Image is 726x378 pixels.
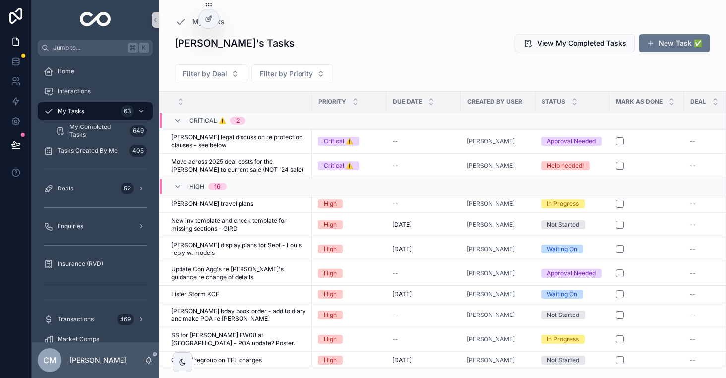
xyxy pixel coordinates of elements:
span: Lister Storm KCF [171,290,219,298]
a: [PERSON_NAME] [467,335,529,343]
span: Deal [690,98,706,106]
div: Waiting On [547,245,577,253]
div: 469 [117,314,134,325]
span: Market Comps [58,335,99,343]
a: [DATE] [392,221,455,229]
span: Priority [318,98,346,106]
a: High [318,311,380,319]
span: -- [690,245,696,253]
a: Transactions469 [38,311,153,328]
a: Not Started [541,356,604,365]
a: High [318,290,380,299]
a: [PERSON_NAME] [467,221,529,229]
span: Created By User [467,98,522,106]
span: [PERSON_NAME] [467,356,515,364]
span: [DATE] [392,290,412,298]
a: [PERSON_NAME] [467,269,515,277]
button: Jump to...K [38,40,153,56]
a: Check / regroup on TFL charges [171,356,306,364]
a: [DATE] [392,245,455,253]
span: Critical ⚠️️ [189,117,226,125]
a: High [318,220,380,229]
span: Filter by Priority [260,69,313,79]
button: Select Button [251,64,333,83]
a: Critical ⚠️️ [318,161,380,170]
h1: [PERSON_NAME]'s Tasks [175,36,295,50]
a: [PERSON_NAME] [467,311,529,319]
a: Not Started [541,311,604,319]
span: New inv template and check template for missing sections - GIRD [171,217,306,233]
a: [PERSON_NAME] display plans for Sept - Louis reply w. models [171,241,306,257]
a: [PERSON_NAME] [467,290,515,298]
div: Not Started [547,356,579,365]
span: -- [392,162,398,170]
a: [PERSON_NAME] [467,200,515,208]
span: Jump to... [53,44,124,52]
a: [PERSON_NAME] [467,137,515,145]
span: -- [690,137,696,145]
a: Tasks Created By Me405 [38,142,153,160]
span: Check / regroup on TFL charges [171,356,262,364]
span: Status [542,98,565,106]
div: In Progress [547,199,579,208]
span: CM [43,354,57,366]
a: [PERSON_NAME] [467,356,529,364]
a: [PERSON_NAME] [467,137,529,145]
div: High [324,220,337,229]
span: -- [392,200,398,208]
div: Approval Needed [547,137,596,146]
span: Insurance (RVD) [58,260,103,268]
a: Lister Storm KCF [171,290,306,298]
a: Waiting On [541,245,604,253]
a: My Tasks [175,16,225,28]
a: High [318,199,380,208]
span: K [140,44,148,52]
a: My Tasks63 [38,102,153,120]
a: High [318,356,380,365]
button: New Task ✅ [639,34,710,52]
a: [PERSON_NAME] [467,245,529,253]
span: Enquiries [58,222,83,230]
div: 2 [236,117,240,125]
span: Filter by Deal [183,69,227,79]
span: -- [690,311,696,319]
span: [PERSON_NAME] legal discussion re protection clauses - see below [171,133,306,149]
span: Due Date [393,98,422,106]
span: -- [690,221,696,229]
a: Market Comps [38,330,153,348]
span: Interactions [58,87,91,95]
div: Not Started [547,220,579,229]
img: App logo [80,12,111,28]
div: In Progress [547,335,579,344]
div: Help needed! [547,161,584,170]
a: [DATE] [392,356,455,364]
a: My Completed Tasks649 [50,122,153,140]
div: scrollable content [32,56,159,342]
button: Select Button [175,64,247,83]
a: SS for [PERSON_NAME] FW08 at [GEOGRAPHIC_DATA] - POA update? Poster. [171,331,306,347]
div: 52 [121,183,134,194]
p: [PERSON_NAME] [69,355,126,365]
a: Waiting On [541,290,604,299]
div: Waiting On [547,290,577,299]
span: -- [690,269,696,277]
a: Update Con Agg's re [PERSON_NAME]'s guidance re change of details [171,265,306,281]
span: [PERSON_NAME] [467,221,515,229]
a: Home [38,63,153,80]
div: 405 [129,145,147,157]
a: [PERSON_NAME] [467,162,529,170]
span: My Tasks [58,107,84,115]
a: -- [392,162,455,170]
a: [PERSON_NAME] bday book order - add to diary and make POA re [PERSON_NAME] [171,307,306,323]
span: [PERSON_NAME] [467,335,515,343]
span: Tasks Created By Me [58,147,118,155]
span: Transactions [58,315,94,323]
a: -- [392,200,455,208]
span: -- [690,335,696,343]
span: -- [392,137,398,145]
span: -- [392,311,398,319]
